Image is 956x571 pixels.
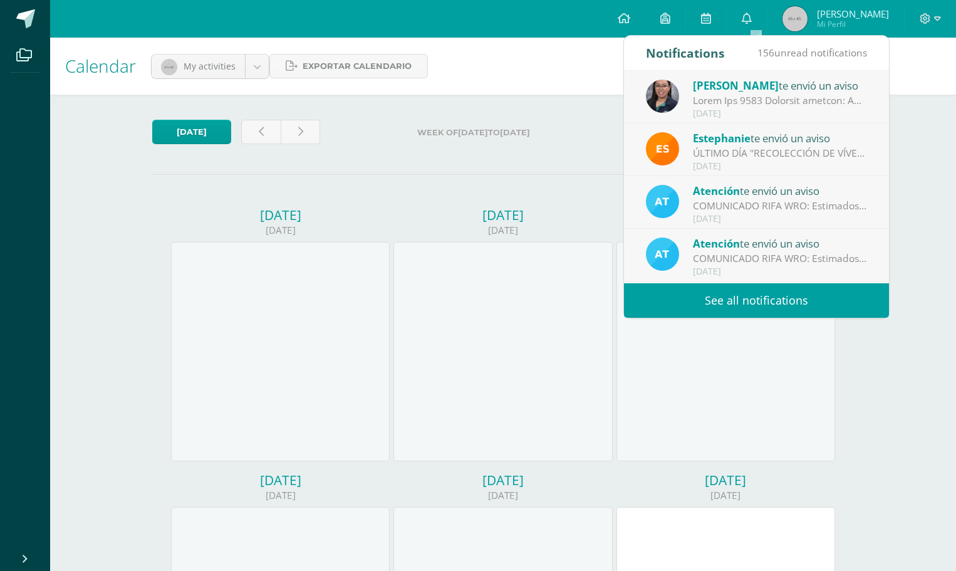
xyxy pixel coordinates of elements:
div: [DATE] [616,206,835,224]
div: [DATE] [616,489,835,502]
div: [DATE] [393,224,612,237]
div: [DATE] [393,471,612,489]
div: te envió un aviso [693,182,867,199]
div: [DATE] [171,206,390,224]
span: unread notifications [757,46,867,60]
div: ÚLTIMO DÍA "RECOLECCIÓN DE VÍVERES": Queridos Padres de Familia BSJ, Compartimos nuevamente el re... [693,146,867,160]
div: te envió un aviso [693,77,867,93]
a: My activities [152,55,269,78]
a: See all notifications [624,283,889,318]
span: Exportar calendario [303,55,412,78]
div: [DATE] [693,214,867,224]
img: 4ba0fbdb24318f1bbd103ebd070f4524.png [646,132,679,165]
a: [DATE] [152,120,231,144]
div: [DATE] [393,489,612,502]
span: My activities [184,60,236,72]
span: Mi Perfil [817,19,889,29]
span: 156 [757,46,774,60]
span: [PERSON_NAME] [693,78,779,93]
a: Exportar calendario [269,54,428,78]
div: COMUNICADO RIFA WRO: Estimados padres de familia, Reciban un cordial saludo de parte de nuestra c... [693,251,867,266]
img: 9fc725f787f6a993fc92a288b7a8b70c.png [646,185,679,218]
div: [DATE] [393,206,612,224]
div: [DATE] [171,489,390,502]
div: [DATE] [693,161,867,172]
div: [DATE] [693,108,867,119]
span: [PERSON_NAME] [817,8,889,20]
label: Week of to [330,120,616,145]
div: [DATE] [171,224,390,237]
img: 45x45 [782,6,808,31]
div: [DATE] [616,224,835,237]
div: [DATE] [693,266,867,277]
img: 9fc725f787f6a993fc92a288b7a8b70c.png [646,238,679,271]
div: [DATE] [171,471,390,489]
div: te envió un aviso [693,235,867,251]
div: te envió un aviso [693,130,867,146]
strong: [DATE] [458,128,488,137]
div: Notifications [646,36,725,70]
div: [DATE] [616,471,835,489]
strong: [DATE] [500,128,530,137]
span: Atención [693,236,740,251]
img: 6fb385528ffb729c9b944b13f11ee051.png [646,80,679,113]
span: Estephanie [693,131,751,145]
img: 40x40 [161,59,177,75]
div: Drama Day 2025 Circular oficial: Dear Elementary Parents, We are excited to share with you the de... [693,93,867,108]
div: COMUNICADO RIFA WRO: Estimados padres de familia, Reciban un cordial saludo de parte de nuestra c... [693,199,867,213]
span: Atención [693,184,740,198]
span: Calendar [65,54,136,78]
